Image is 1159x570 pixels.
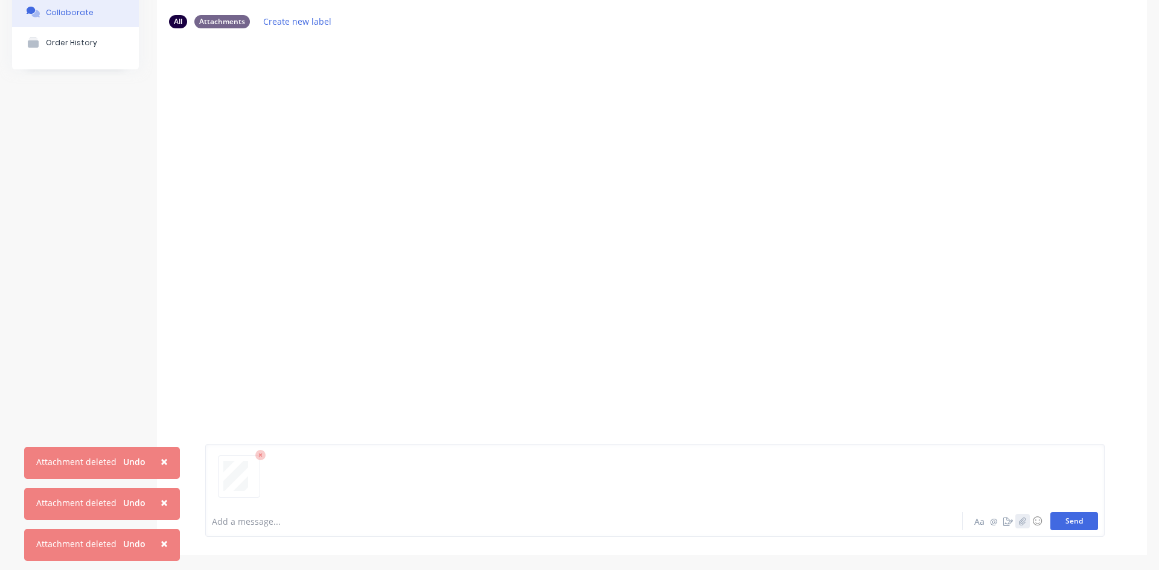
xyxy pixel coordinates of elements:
[986,514,1001,528] button: @
[36,455,117,468] div: Attachment deleted
[148,447,180,476] button: Close
[117,535,152,553] button: Undo
[148,529,180,558] button: Close
[161,535,168,552] span: ×
[1050,512,1098,530] button: Send
[46,8,94,17] div: Collaborate
[148,488,180,517] button: Close
[36,537,117,550] div: Attachment deleted
[161,494,168,511] span: ×
[12,27,139,57] button: Order History
[972,514,986,528] button: Aa
[194,15,250,28] div: Attachments
[161,453,168,470] span: ×
[169,15,187,28] div: All
[46,38,97,47] div: Order History
[117,453,152,471] button: Undo
[1030,514,1044,528] button: ☺
[117,494,152,512] button: Undo
[257,13,338,30] button: Create new label
[36,496,117,509] div: Attachment deleted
